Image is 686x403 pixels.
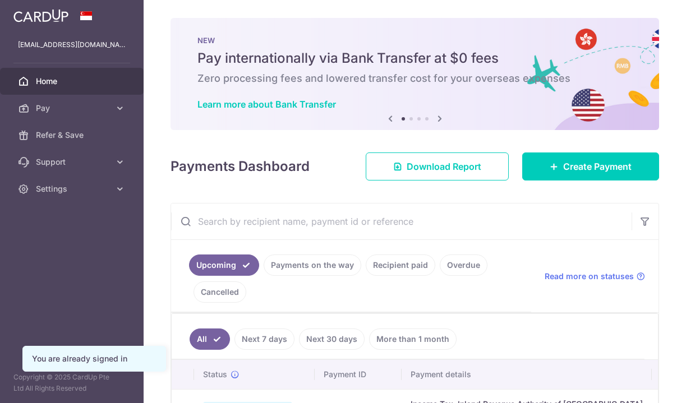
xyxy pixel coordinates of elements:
a: More than 1 month [369,328,457,350]
a: Download Report [366,152,509,180]
span: Read more on statuses [545,271,634,282]
h4: Payments Dashboard [171,156,310,177]
a: Next 30 days [299,328,365,350]
a: Next 7 days [234,328,294,350]
h6: Zero processing fees and lowered transfer cost for your overseas expenses [197,72,632,85]
p: NEW [197,36,632,45]
span: Pay [36,103,110,114]
a: Cancelled [194,281,246,303]
span: Status [203,369,227,380]
span: Settings [36,183,110,194]
h5: Pay internationally via Bank Transfer at $0 fees [197,49,632,67]
th: Payment details [402,360,652,389]
img: Bank transfer banner [171,18,659,130]
img: CardUp [13,9,68,22]
div: You are already signed in [32,353,156,364]
p: [EMAIL_ADDRESS][DOMAIN_NAME] [18,39,126,50]
a: Overdue [440,254,487,276]
a: All [190,328,230,350]
input: Search by recipient name, payment id or reference [171,203,632,239]
span: Download Report [407,160,481,173]
a: Recipient paid [366,254,435,276]
span: Refer & Save [36,129,110,141]
span: Create Payment [563,160,632,173]
span: Home [36,76,110,87]
th: Payment ID [315,360,402,389]
span: Support [36,156,110,168]
a: Payments on the way [264,254,361,276]
a: Learn more about Bank Transfer [197,99,336,110]
a: Upcoming [189,254,259,276]
a: Create Payment [522,152,659,180]
a: Read more on statuses [545,271,645,282]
